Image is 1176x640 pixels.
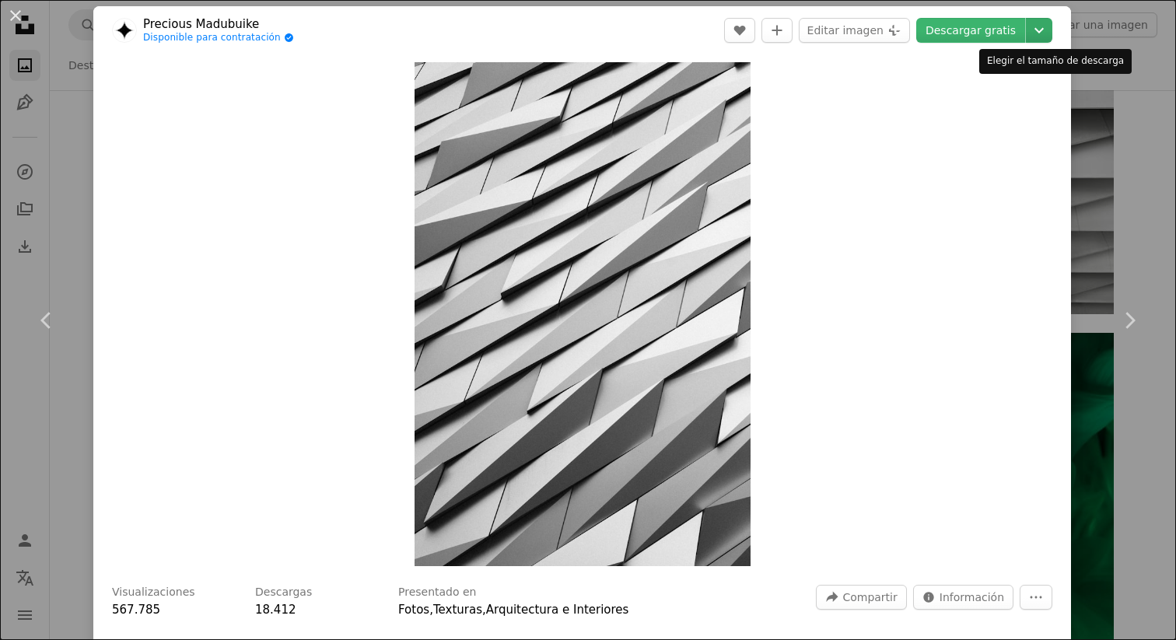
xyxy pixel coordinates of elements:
span: , [429,603,433,617]
a: Disponible para contratación [143,32,294,44]
button: Ampliar en esta imagen [415,62,751,566]
a: Arquitectura e Interiores [486,603,629,617]
img: Patrón geométrico abstracto de paneles metálicos en ángulo [415,62,751,566]
a: Texturas [433,603,482,617]
a: Fotos [398,603,429,617]
div: Elegir el tamaño de descarga [979,49,1132,74]
span: , [482,603,486,617]
button: Estadísticas sobre esta imagen [913,585,1013,610]
span: 567.785 [112,603,160,617]
button: Editar imagen [799,18,910,43]
button: Me gusta [724,18,755,43]
h3: Descargas [255,585,312,600]
span: 18.412 [255,603,296,617]
span: Información [940,586,1004,609]
h3: Visualizaciones [112,585,195,600]
button: Más acciones [1020,585,1052,610]
button: Elegir el tamaño de descarga [1026,18,1052,43]
a: Siguiente [1083,246,1176,395]
span: Compartir [842,586,897,609]
button: Compartir esta imagen [816,585,906,610]
img: Ve al perfil de Precious Madubuike [112,18,137,43]
a: Descargar gratis [916,18,1025,43]
h3: Presentado en [398,585,477,600]
a: Precious Madubuike [143,16,294,32]
button: Añade a la colección [761,18,793,43]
